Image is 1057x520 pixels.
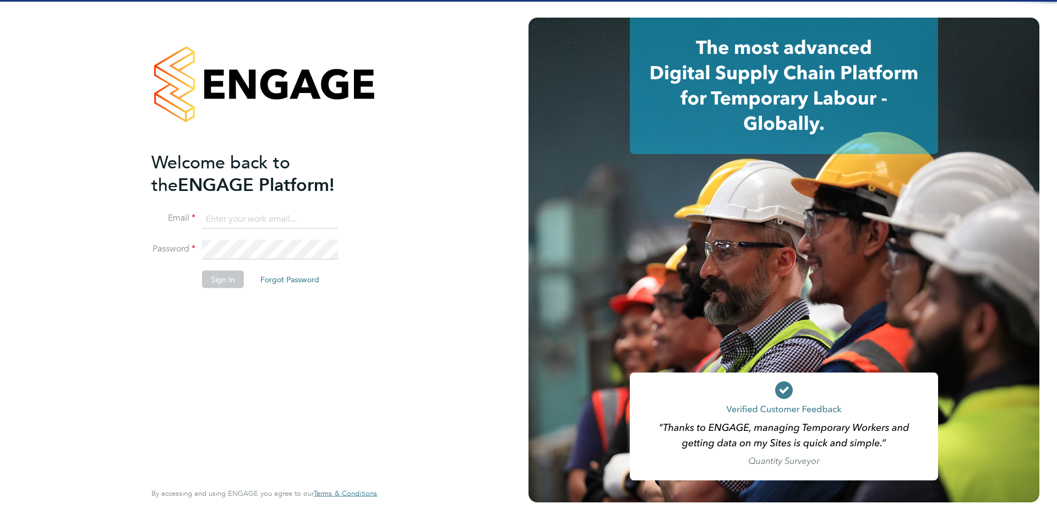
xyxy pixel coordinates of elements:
span: Welcome back to the [151,151,290,195]
label: Email [151,212,195,224]
button: Sign In [202,271,244,288]
input: Enter your work email... [202,209,338,229]
span: By accessing and using ENGAGE you agree to our [151,489,377,498]
label: Password [151,243,195,255]
h2: ENGAGE Platform! [151,151,366,196]
button: Forgot Password [252,271,328,288]
a: Terms & Conditions [314,489,377,498]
